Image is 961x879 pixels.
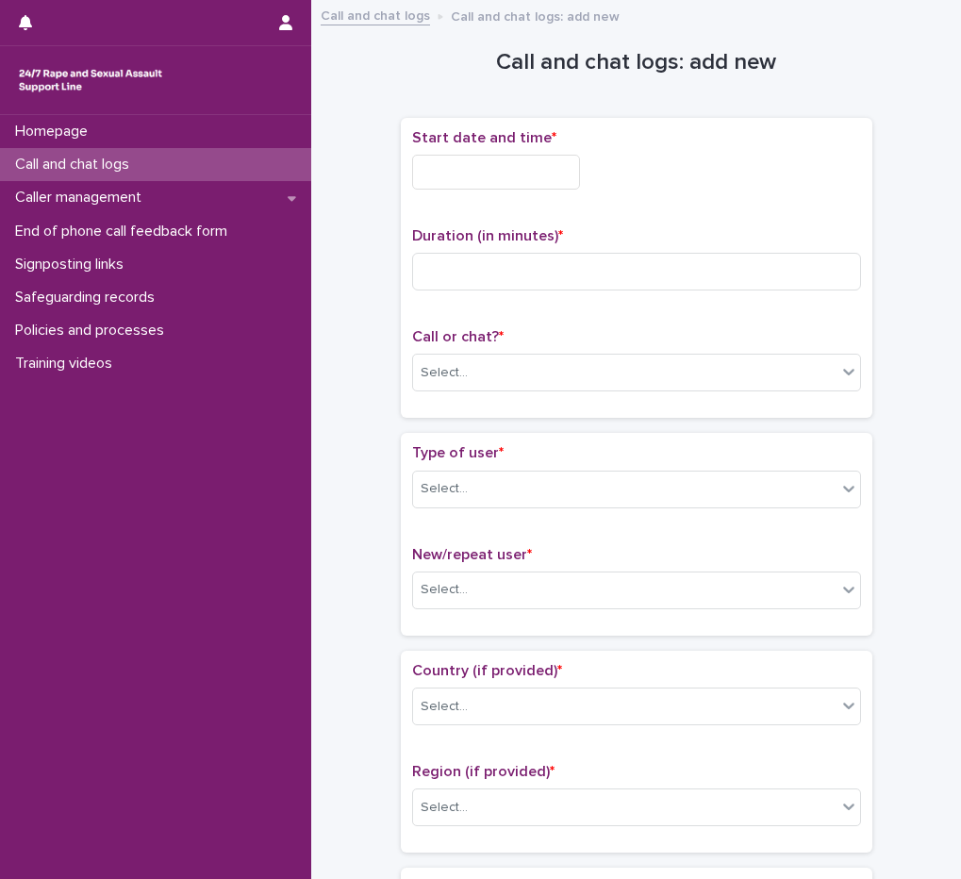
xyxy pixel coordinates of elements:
p: Safeguarding records [8,289,170,307]
span: Call or chat? [412,329,504,344]
div: Select... [421,363,468,383]
a: Call and chat logs [321,4,430,25]
p: End of phone call feedback form [8,223,242,240]
p: Policies and processes [8,322,179,340]
div: Select... [421,479,468,499]
span: Duration (in minutes) [412,228,563,243]
p: Caller management [8,189,157,207]
p: Training videos [8,355,127,373]
img: rhQMoQhaT3yELyF149Cw [15,61,166,99]
span: New/repeat user [412,547,532,562]
p: Call and chat logs: add new [451,5,620,25]
span: Type of user [412,445,504,460]
p: Signposting links [8,256,139,274]
span: Country (if provided) [412,663,562,678]
div: Select... [421,697,468,717]
div: Select... [421,798,468,818]
span: Region (if provided) [412,764,555,779]
span: Start date and time [412,130,556,145]
p: Call and chat logs [8,156,144,174]
h1: Call and chat logs: add new [401,49,872,76]
p: Homepage [8,123,103,141]
div: Select... [421,580,468,600]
